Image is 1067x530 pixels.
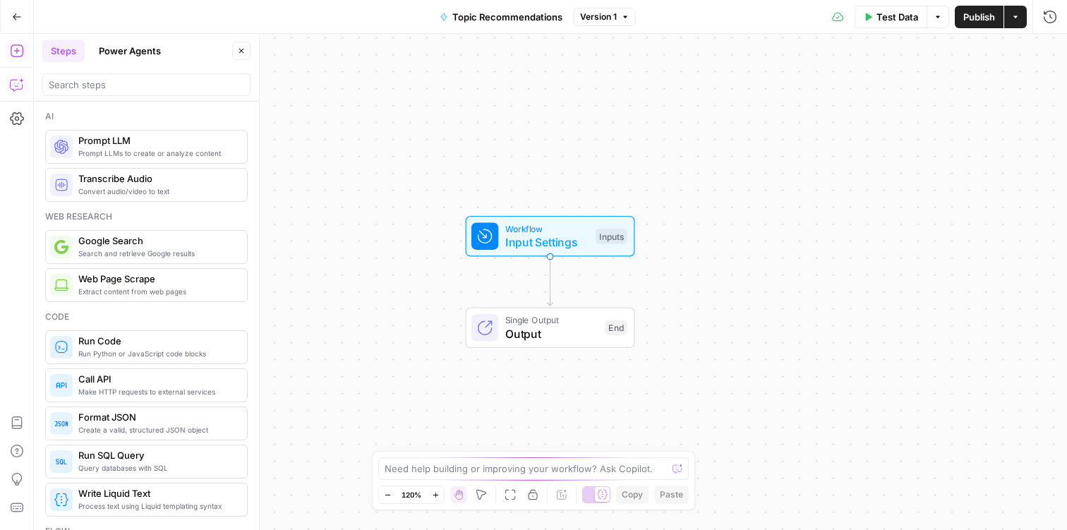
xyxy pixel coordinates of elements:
[419,308,682,349] div: Single OutputOutputEnd
[78,424,236,435] span: Create a valid, structured JSON object
[505,234,589,251] span: Input Settings
[580,11,617,23] span: Version 1
[452,10,562,24] span: Topic Recommendations
[90,40,169,62] button: Power Agents
[78,386,236,397] span: Make HTTP requests to external services
[660,488,683,501] span: Paste
[78,448,236,462] span: Run SQL Query
[78,133,236,147] span: Prompt LLM
[42,40,85,62] button: Steps
[963,10,995,24] span: Publish
[78,286,236,297] span: Extract content from web pages
[78,334,236,348] span: Run Code
[955,6,1003,28] button: Publish
[505,313,598,327] span: Single Output
[78,186,236,197] span: Convert audio/video to text
[78,248,236,259] span: Search and retrieve Google results
[45,110,248,123] div: Ai
[616,486,649,504] button: Copy
[419,216,682,257] div: WorkflowInput SettingsInputs
[876,10,918,24] span: Test Data
[78,147,236,159] span: Prompt LLMs to create or analyze content
[78,272,236,286] span: Web Page Scrape
[548,257,553,306] g: Edge from start to end
[45,210,248,223] div: Web research
[78,171,236,186] span: Transcribe Audio
[78,348,236,359] span: Run Python or JavaScript code blocks
[49,78,244,92] input: Search steps
[78,410,236,424] span: Format JSON
[45,311,248,323] div: Code
[402,489,421,500] span: 120%
[574,8,636,26] button: Version 1
[78,486,236,500] span: Write Liquid Text
[654,486,689,504] button: Paste
[431,6,571,28] button: Topic Recommendations
[78,462,236,474] span: Query databases with SQL
[622,488,643,501] span: Copy
[78,500,236,512] span: Process text using Liquid templating syntax
[505,325,598,342] span: Output
[78,372,236,386] span: Call API
[505,222,589,235] span: Workflow
[78,234,236,248] span: Google Search
[596,229,627,244] div: Inputs
[605,320,627,336] div: End
[855,6,927,28] button: Test Data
